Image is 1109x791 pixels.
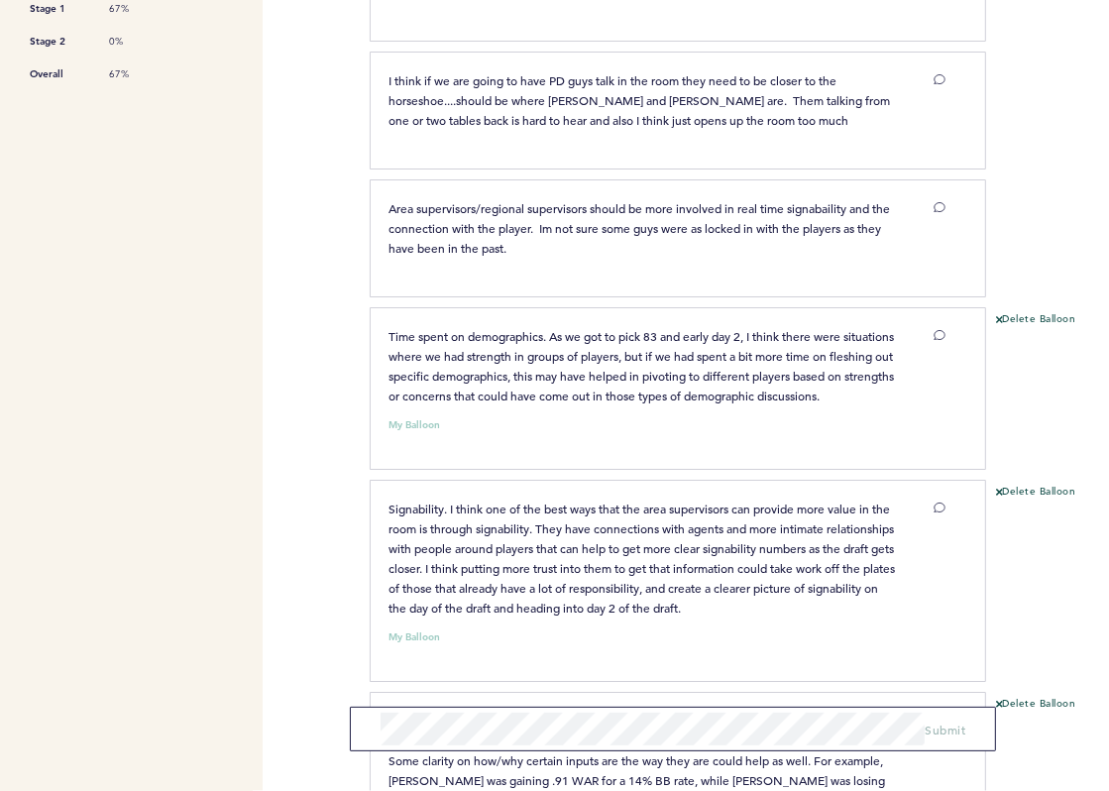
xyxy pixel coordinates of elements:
span: Submit [925,722,965,737]
button: Submit [925,720,965,739]
small: My Balloon [388,420,440,430]
span: Area supervisors/regional supervisors should be more involved in real time signabaility and the c... [388,200,893,256]
span: 67% [109,2,168,16]
button: Delete Balloon [996,485,1076,501]
span: 0% [109,35,168,49]
button: Delete Balloon [996,697,1076,713]
button: Delete Balloon [996,312,1076,328]
span: Time spent on demographics. As we got to pick 83 and early day 2, I think there were situations w... [388,328,897,403]
span: 67% [109,67,168,81]
small: My Balloon [388,632,440,642]
span: I think if we are going to have PD guys talk in the room they need to be closer to the horseshoe.... [388,72,893,128]
span: Overall [30,64,89,84]
span: Stage 2 [30,32,89,52]
span: Signability. I think one of the best ways that the area supervisors can provide more value in the... [388,501,898,616]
